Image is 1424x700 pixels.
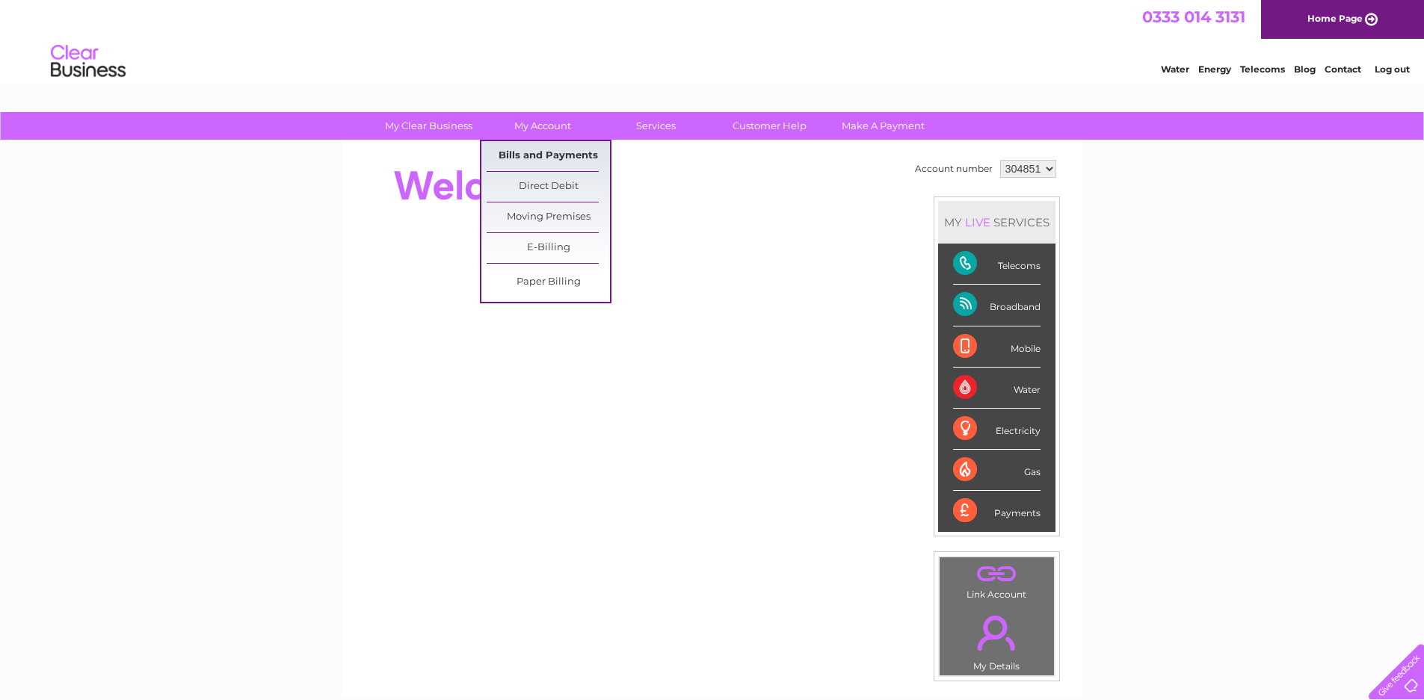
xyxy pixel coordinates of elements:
[953,285,1041,326] div: Broadband
[487,172,610,202] a: Direct Debit
[1142,7,1245,26] a: 0333 014 3131
[953,326,1041,368] div: Mobile
[939,557,1055,604] td: Link Account
[938,201,1055,244] div: MY SERVICES
[953,450,1041,491] div: Gas
[708,112,831,140] a: Customer Help
[953,491,1041,531] div: Payments
[943,561,1050,587] a: .
[1294,64,1316,75] a: Blog
[1375,64,1410,75] a: Log out
[487,267,610,297] a: Paper Billing
[953,409,1041,450] div: Electricity
[939,603,1055,676] td: My Details
[50,39,126,84] img: logo.png
[487,233,610,263] a: E-Billing
[360,8,1066,72] div: Clear Business is a trading name of Verastar Limited (registered in [GEOGRAPHIC_DATA] No. 3667643...
[953,244,1041,285] div: Telecoms
[594,112,718,140] a: Services
[1325,64,1361,75] a: Contact
[487,141,610,171] a: Bills and Payments
[953,368,1041,409] div: Water
[1240,64,1285,75] a: Telecoms
[1198,64,1231,75] a: Energy
[367,112,490,140] a: My Clear Business
[943,607,1050,659] a: .
[1161,64,1189,75] a: Water
[911,156,996,182] td: Account number
[481,112,604,140] a: My Account
[962,215,993,229] div: LIVE
[487,202,610,232] a: Moving Premises
[822,112,945,140] a: Make A Payment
